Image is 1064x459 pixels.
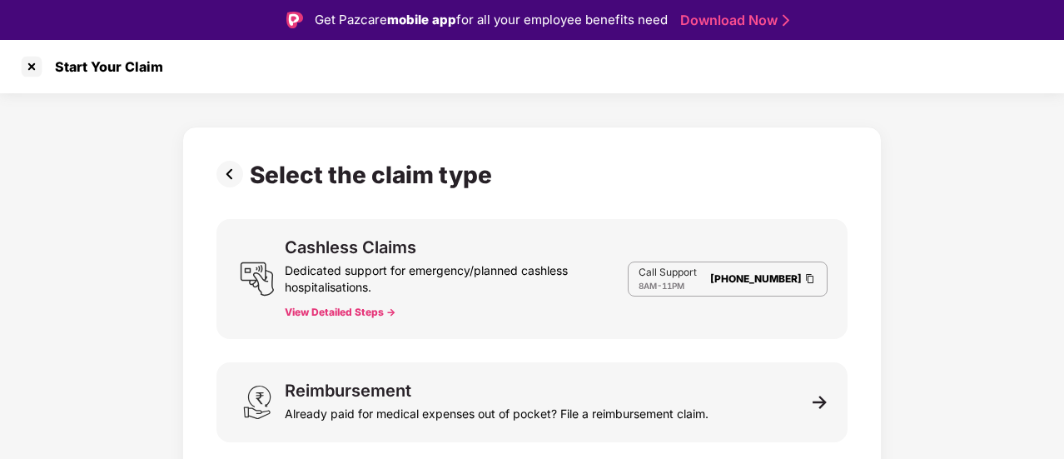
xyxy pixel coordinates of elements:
button: View Detailed Steps -> [285,306,395,319]
img: svg+xml;base64,PHN2ZyB3aWR0aD0iMjQiIGhlaWdodD0iMzEiIHZpZXdCb3g9IjAgMCAyNCAzMSIgZmlsbD0ibm9uZSIgeG... [240,385,275,420]
div: - [639,279,697,292]
img: Logo [286,12,303,28]
a: [PHONE_NUMBER] [710,272,802,285]
div: Reimbursement [285,382,411,399]
span: 11PM [662,281,684,291]
div: Already paid for medical expenses out of pocket? File a reimbursement claim. [285,399,709,422]
div: Get Pazcare for all your employee benefits need [315,10,668,30]
div: Select the claim type [250,161,499,189]
img: Clipboard Icon [803,272,817,286]
div: Dedicated support for emergency/planned cashless hospitalisations. [285,256,628,296]
img: svg+xml;base64,PHN2ZyB3aWR0aD0iMTEiIGhlaWdodD0iMTEiIHZpZXdCb3g9IjAgMCAxMSAxMSIgZmlsbD0ibm9uZSIgeG... [813,395,828,410]
div: Cashless Claims [285,239,416,256]
p: Call Support [639,266,697,279]
div: Start Your Claim [45,58,163,75]
span: 8AM [639,281,657,291]
strong: mobile app [387,12,456,27]
img: Stroke [783,12,789,29]
img: svg+xml;base64,PHN2ZyBpZD0iUHJldi0zMngzMiIgeG1sbnM9Imh0dHA6Ly93d3cudzMub3JnLzIwMDAvc3ZnIiB3aWR0aD... [216,161,250,187]
img: svg+xml;base64,PHN2ZyB3aWR0aD0iMjQiIGhlaWdodD0iMjUiIHZpZXdCb3g9IjAgMCAyNCAyNSIgZmlsbD0ibm9uZSIgeG... [240,262,275,297]
a: Download Now [680,12,784,29]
